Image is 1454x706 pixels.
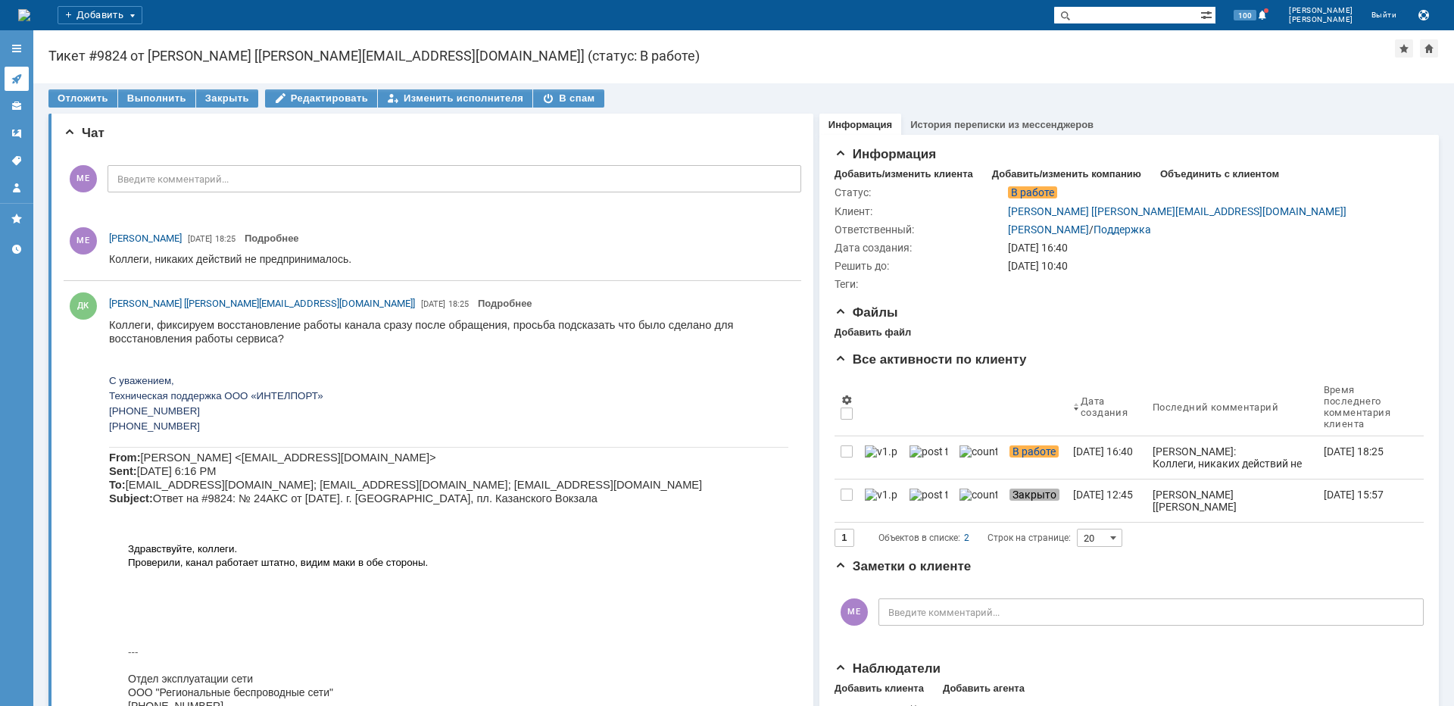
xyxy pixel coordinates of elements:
[188,234,212,244] span: [DATE]
[859,436,903,479] a: v1.png
[835,168,973,180] div: Добавить/изменить клиента
[109,233,182,244] span: [PERSON_NAME]
[953,480,1003,522] a: counter.png
[18,9,30,21] img: logo
[1008,223,1089,236] a: [PERSON_NAME]
[1324,384,1393,430] div: Время последнего комментария клиента
[1003,436,1067,479] a: В работе
[421,299,445,309] span: [DATE]
[1008,260,1068,272] span: [DATE] 10:40
[964,529,969,547] div: 2
[1067,378,1147,436] th: Дата создания
[878,533,960,543] span: Объектов в списке:
[1003,480,1067,522] a: Закрыто
[478,298,532,309] a: Подробнее
[992,168,1141,180] div: Добавить/изменить компанию
[1415,6,1433,24] button: Сохранить лог
[1318,480,1412,522] a: [DATE] 15:57
[835,352,1027,367] span: Все активности по клиенту
[835,186,1005,198] div: Статус:
[19,328,29,339] span: ---
[58,6,142,24] div: Добавить
[1420,39,1438,58] div: Сделать домашней страницей
[70,165,97,192] span: МЕ
[65,65,159,78] span: 24АКС от [DATE]
[5,94,29,118] a: Клиенты
[835,683,924,695] div: Добавить клиента
[903,480,953,522] a: post ticket.png
[859,480,903,522] a: v1.png
[835,147,936,161] span: Информация
[953,436,1003,479] a: counter.png
[835,223,1005,236] div: Ответственный:
[910,445,947,458] img: post ticket.png
[835,305,898,320] span: Файлы
[835,205,1005,217] div: Клиент:
[865,489,897,501] img: v1.png
[1324,489,1384,501] div: [DATE] 15:57
[1009,489,1059,501] span: Закрыто
[1073,445,1133,458] div: [DATE] 16:40
[1147,480,1318,522] a: [PERSON_NAME] [[PERSON_NAME][EMAIL_ADDRESS][DOMAIN_NAME]]: Фиксируем восстановление нормальной ра...
[1160,168,1279,180] div: Объединить с клиентом
[245,233,299,244] a: Подробнее
[5,148,29,173] a: Теги
[1008,223,1151,236] div: /
[1008,242,1415,254] div: [DATE] 16:40
[835,661,941,676] span: Наблюдатели
[1067,480,1147,522] a: [DATE] 12:45
[1318,378,1412,436] th: Время последнего комментария клиента
[19,355,144,367] span: Отдел эксплуатации сети
[19,225,319,250] span: Здравствуйте, коллеги. Проверили, канал работает штатно, видим маки в обе стороны.
[1008,186,1057,198] span: В работе
[1289,15,1353,24] span: [PERSON_NAME]
[48,48,1395,64] div: Тикет #9824 от [PERSON_NAME] [[PERSON_NAME][EMAIL_ADDRESS][DOMAIN_NAME]] (статус: В работе)
[5,121,29,145] a: Шаблоны комментариев
[903,436,953,479] a: post ticket.png
[1153,445,1312,482] div: [PERSON_NAME]: Коллеги, никаких действий не предпринималось.
[835,242,1005,254] div: Дата создания:
[52,65,65,78] span: №
[1234,10,1256,20] span: 100
[1324,445,1384,458] div: [DATE] 18:25
[1073,489,1133,501] div: [DATE] 12:45
[1008,205,1346,217] a: [PERSON_NAME] [[PERSON_NAME][EMAIL_ADDRESS][DOMAIN_NAME]]
[959,445,997,458] img: counter.png
[5,67,29,91] a: Активности
[835,278,1005,290] div: Теги:
[841,598,868,626] span: МЕ
[1009,445,1059,458] span: В работе
[1289,6,1353,15] span: [PERSON_NAME]
[215,234,236,244] span: 18:25
[1395,39,1413,58] div: Добавить в избранное
[835,260,1005,272] div: Решить до:
[1318,436,1412,479] a: [DATE] 18:25
[1094,223,1151,236] a: Поддержка
[865,445,897,458] img: v1.png
[835,326,911,339] div: Добавить файл
[841,394,853,406] span: Настройки
[1067,436,1147,479] a: [DATE] 16:40
[910,489,947,501] img: post ticket.png
[19,395,104,408] span: [DOMAIN_NAME]
[828,119,892,130] a: Информация
[5,176,29,200] a: Мой профиль
[1081,395,1128,418] div: Дата создания
[448,299,469,309] span: 18:25
[19,382,114,394] span: [PHONE_NUMBER]
[1200,7,1215,21] span: Расширенный поиск
[835,559,972,573] span: Заметки о клиенте
[19,368,224,380] span: ООО "Региональные беспроводные сети"
[109,296,415,311] a: [PERSON_NAME] [[PERSON_NAME][EMAIL_ADDRESS][DOMAIN_NAME]]
[1153,401,1278,413] div: Последний комментарий
[878,529,1071,547] i: Строк на странице:
[64,126,105,140] span: Чат
[1147,436,1318,479] a: [PERSON_NAME]: Коллеги, никаких действий не предпринималось.
[910,119,1094,130] a: История переписки из мессенджеров
[109,231,182,246] a: [PERSON_NAME]
[959,489,997,501] img: counter.png
[109,298,415,309] span: [PERSON_NAME] [[PERSON_NAME][EMAIL_ADDRESS][DOMAIN_NAME]]
[18,9,30,21] a: Перейти на домашнюю страницу
[943,683,1025,695] div: Добавить агента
